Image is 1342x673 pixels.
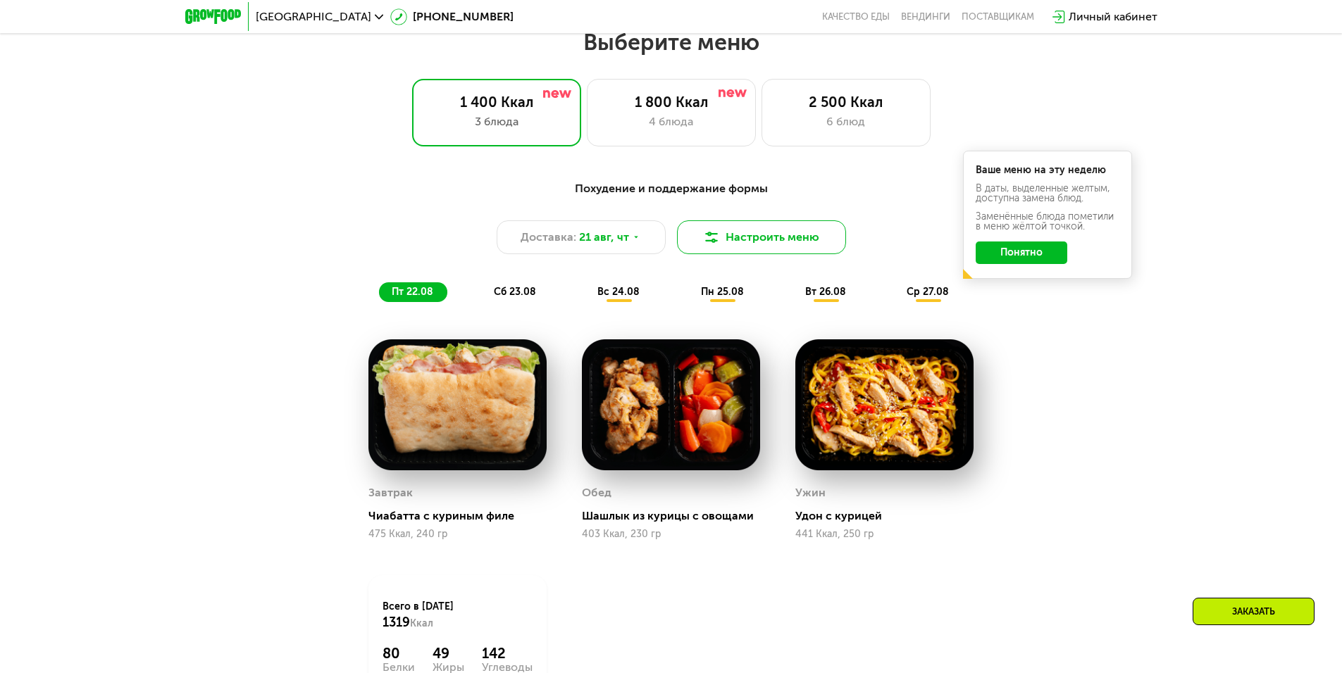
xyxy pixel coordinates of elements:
[383,645,415,662] div: 80
[368,482,413,503] div: Завтрак
[410,617,433,629] span: Ккал
[383,600,533,631] div: Всего в [DATE]
[392,286,433,298] span: пт 22.08
[427,94,566,111] div: 1 400 Ккал
[368,509,558,523] div: Чиабатта с куриным филе
[1069,8,1157,25] div: Личный кабинет
[427,113,566,130] div: 3 блюда
[805,286,846,298] span: вт 26.08
[383,662,415,673] div: Белки
[368,529,547,540] div: 475 Ккал, 240 гр
[602,94,741,111] div: 1 800 Ккал
[482,662,533,673] div: Углеводы
[602,113,741,130] div: 4 блюда
[976,212,1119,232] div: Заменённые блюда пометили в меню жёлтой точкой.
[579,229,629,246] span: 21 авг, чт
[433,662,464,673] div: Жиры
[677,220,846,254] button: Настроить меню
[795,509,985,523] div: Удон с курицей
[254,180,1088,198] div: Похудение и поддержание формы
[795,482,826,503] div: Ужин
[383,615,410,630] span: 1319
[494,286,536,298] span: сб 23.08
[776,113,916,130] div: 6 блюд
[1193,598,1315,625] div: Заказать
[582,529,760,540] div: 403 Ккал, 230 гр
[597,286,640,298] span: вс 24.08
[256,11,371,23] span: [GEOGRAPHIC_DATA]
[582,509,771,523] div: Шашлык из курицы с овощами
[976,184,1119,203] div: В даты, выделенные желтым, доступна замена блюд.
[433,645,464,662] div: 49
[976,165,1119,175] div: Ваше меню на эту неделю
[582,482,611,503] div: Обед
[521,229,576,246] span: Доставка:
[962,11,1034,23] div: поставщикам
[901,11,950,23] a: Вендинги
[795,529,974,540] div: 441 Ккал, 250 гр
[976,241,1067,264] button: Понятно
[390,8,514,25] a: [PHONE_NUMBER]
[907,286,949,298] span: ср 27.08
[701,286,744,298] span: пн 25.08
[45,28,1297,56] h2: Выберите меню
[822,11,890,23] a: Качество еды
[482,645,533,662] div: 142
[776,94,916,111] div: 2 500 Ккал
